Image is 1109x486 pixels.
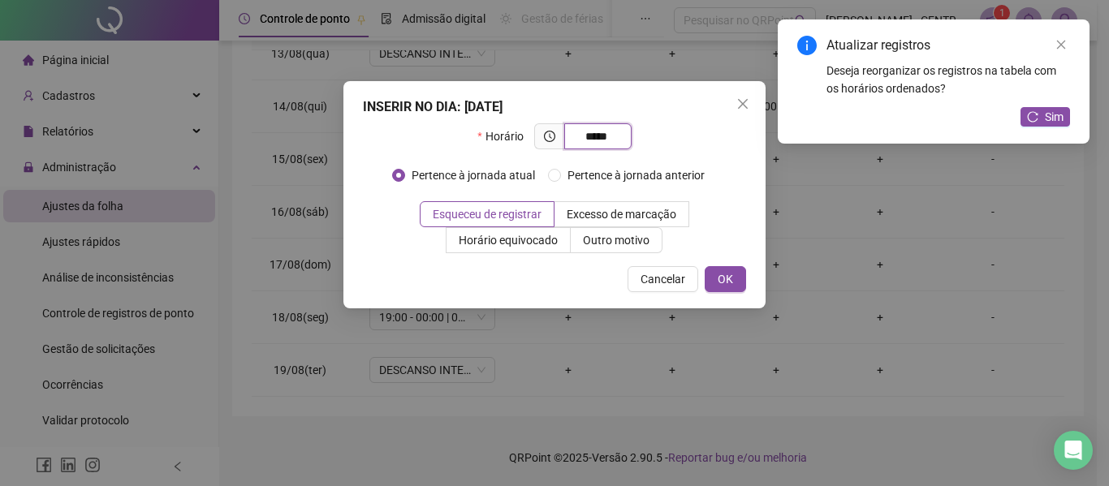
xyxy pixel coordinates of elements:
span: close [736,97,749,110]
span: info-circle [797,36,817,55]
span: Horário equivocado [459,234,558,247]
button: OK [705,266,746,292]
label: Horário [477,123,533,149]
span: Sim [1045,108,1064,126]
span: clock-circle [544,131,555,142]
button: Cancelar [628,266,698,292]
span: reload [1027,111,1038,123]
span: Pertence à jornada atual [405,166,542,184]
button: Close [730,91,756,117]
div: INSERIR NO DIA : [DATE] [363,97,746,117]
button: Sim [1021,107,1070,127]
span: Cancelar [641,270,685,288]
span: Outro motivo [583,234,649,247]
span: Esqueceu de registrar [433,208,542,221]
div: Atualizar registros [826,36,1070,55]
span: close [1055,39,1067,50]
div: Deseja reorganizar os registros na tabela com os horários ordenados? [826,62,1070,97]
span: Pertence à jornada anterior [561,166,711,184]
a: Close [1052,36,1070,54]
span: OK [718,270,733,288]
div: Open Intercom Messenger [1054,431,1093,470]
span: Excesso de marcação [567,208,676,221]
